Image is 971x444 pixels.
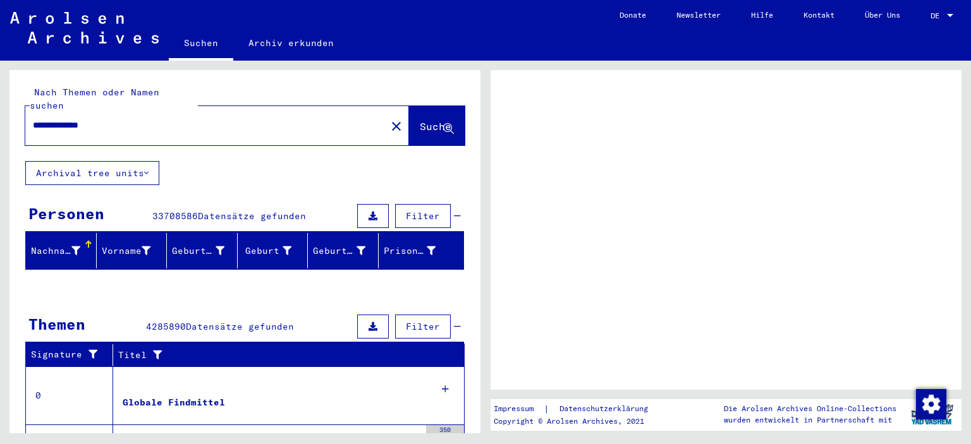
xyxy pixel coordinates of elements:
span: 33708586 [152,210,198,222]
div: Vorname [102,241,167,261]
div: Geburt‏ [243,241,308,261]
a: Impressum [494,402,544,416]
p: Copyright © Arolsen Archives, 2021 [494,416,663,427]
span: 4285890 [146,321,186,332]
div: Vorname [102,244,151,258]
mat-header-cell: Vorname [97,233,168,268]
div: Geburtsname [172,244,224,258]
a: Suchen [169,28,233,61]
div: Titel [118,345,452,365]
a: Datenschutzerklärung [549,402,663,416]
div: Geburtsname [172,241,240,261]
button: Filter [395,204,451,228]
mat-header-cell: Geburtsdatum [308,233,379,268]
span: Filter [406,210,440,222]
span: Filter [406,321,440,332]
div: Geburt‏ [243,244,292,258]
div: Titel [118,349,439,362]
button: Clear [384,113,409,138]
span: Datensätze gefunden [198,210,306,222]
div: Prisoner # [384,244,436,258]
div: Signature [31,345,116,365]
div: | [494,402,663,416]
div: Geburtsdatum [313,244,365,258]
span: Datensätze gefunden [186,321,294,332]
img: Arolsen_neg.svg [10,12,159,44]
div: Prisoner # [384,241,452,261]
mat-label: Nach Themen oder Namen suchen [30,87,159,111]
button: Filter [395,315,451,339]
div: 350 [426,425,464,438]
span: DE [931,11,944,20]
p: wurden entwickelt in Partnerschaft mit [724,414,896,426]
button: Suche [409,106,465,145]
mat-header-cell: Geburt‏ [238,233,308,268]
div: Themen [28,313,85,335]
mat-header-cell: Nachname [26,233,97,268]
div: Globale Findmittel [123,396,225,409]
td: 0 [26,366,113,424]
div: Geburtsdatum [313,241,381,261]
mat-icon: close [389,119,404,134]
div: Signature [31,348,103,361]
div: Nachname [31,244,80,258]
mat-header-cell: Prisoner # [379,233,464,268]
p: Die Arolsen Archives Online-Collections [724,403,896,414]
div: Nachname [31,241,96,261]
div: Zustimmung ändern [915,388,946,419]
img: Zustimmung ändern [916,389,946,419]
a: Archiv erkunden [233,28,349,58]
button: Archival tree units [25,161,159,185]
img: yv_logo.png [908,399,956,430]
mat-header-cell: Geburtsname [167,233,238,268]
div: Personen [28,202,104,225]
span: Suche [420,120,451,133]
